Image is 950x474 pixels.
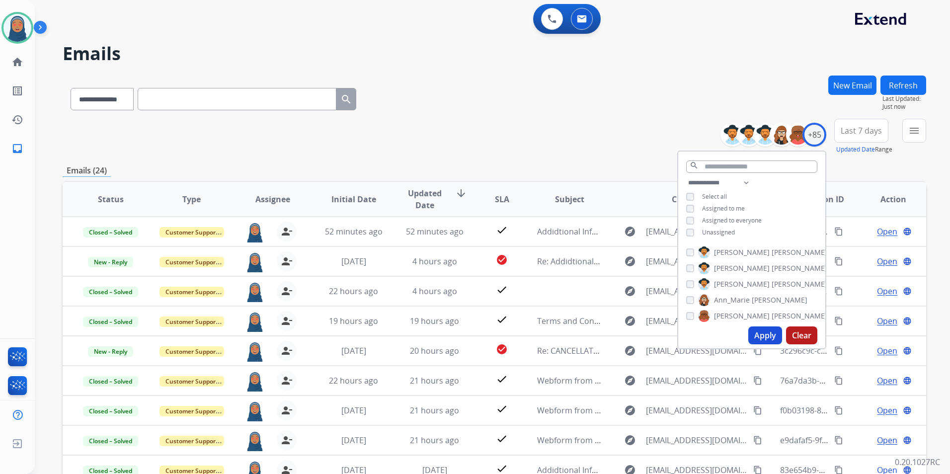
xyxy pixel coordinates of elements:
[895,456,940,468] p: 0.20.1027RC
[753,406,762,415] mat-icon: content_copy
[83,436,138,446] span: Closed – Solved
[537,316,620,326] span: Terms and Conditions
[624,404,636,416] mat-icon: explore
[555,193,584,205] span: Subject
[903,346,912,355] mat-icon: language
[83,287,138,297] span: Closed – Solved
[255,193,290,205] span: Assignee
[11,114,23,126] mat-icon: history
[11,85,23,97] mat-icon: list_alt
[877,315,897,327] span: Open
[537,256,640,267] span: Re: Addidtional Information
[281,404,293,416] mat-icon: person_remove
[402,187,447,211] span: Updated Date
[412,256,457,267] span: 4 hours ago
[63,44,926,64] h2: Emails
[903,436,912,445] mat-icon: language
[496,433,508,445] mat-icon: check
[537,405,762,416] span: Webform from [EMAIL_ADDRESS][DOMAIN_NAME] on [DATE]
[182,193,201,205] span: Type
[714,311,770,321] span: [PERSON_NAME]
[624,226,636,237] mat-icon: explore
[672,193,711,205] span: Customer
[159,287,224,297] span: Customer Support
[537,345,762,356] span: Re: CANCELLATION OF 5-YEAR fURNITURE PROTECTION PLAN
[834,406,843,415] mat-icon: content_copy
[877,434,897,446] span: Open
[834,376,843,385] mat-icon: content_copy
[455,187,467,199] mat-icon: arrow_downward
[877,404,897,416] span: Open
[877,345,897,357] span: Open
[877,285,897,297] span: Open
[245,281,265,302] img: agent-avatar
[646,285,748,297] span: [EMAIL_ADDRESS][DOMAIN_NAME]
[753,376,762,385] mat-icon: content_copy
[714,279,770,289] span: [PERSON_NAME]
[88,257,133,267] span: New - Reply
[496,373,508,385] mat-icon: check
[245,341,265,362] img: agent-avatar
[624,255,636,267] mat-icon: explore
[828,76,876,95] button: New Email
[780,435,928,446] span: e9dafaf5-9f18-49a6-9370-dadc183c9037
[714,295,750,305] span: Ann_Marie
[410,375,459,386] span: 21 hours ago
[496,403,508,415] mat-icon: check
[329,375,378,386] span: 22 hours ago
[845,182,926,217] th: Action
[281,375,293,387] mat-icon: person_remove
[159,346,224,357] span: Customer Support
[624,345,636,357] mat-icon: explore
[281,315,293,327] mat-icon: person_remove
[341,256,366,267] span: [DATE]
[903,257,912,266] mat-icon: language
[159,227,224,237] span: Customer Support
[88,346,133,357] span: New - Reply
[624,315,636,327] mat-icon: explore
[11,143,23,155] mat-icon: inbox
[281,255,293,267] mat-icon: person_remove
[496,254,508,266] mat-icon: check_circle
[537,226,627,237] span: Addidtional Information
[329,286,378,297] span: 22 hours ago
[834,436,843,445] mat-icon: content_copy
[406,226,464,237] span: 52 minutes ago
[834,119,888,143] button: Last 7 days
[245,222,265,242] img: agent-avatar
[410,316,459,326] span: 19 hours ago
[410,405,459,416] span: 21 hours ago
[646,255,748,267] span: [EMAIL_ADDRESS][DOMAIN_NAME]
[159,436,224,446] span: Customer Support
[646,375,748,387] span: [EMAIL_ADDRESS][DOMAIN_NAME]
[908,125,920,137] mat-icon: menu
[903,406,912,415] mat-icon: language
[753,436,762,445] mat-icon: content_copy
[748,326,782,344] button: Apply
[753,346,762,355] mat-icon: content_copy
[496,224,508,236] mat-icon: check
[245,251,265,272] img: agent-avatar
[780,405,934,416] span: f0b03198-8d5d-454b-81ab-8e33c224ad47
[281,434,293,446] mat-icon: person_remove
[841,129,882,133] span: Last 7 days
[245,400,265,421] img: agent-avatar
[903,227,912,236] mat-icon: language
[159,376,224,387] span: Customer Support
[882,95,926,103] span: Last Updated:
[341,435,366,446] span: [DATE]
[834,316,843,325] mat-icon: content_copy
[325,226,383,237] span: 52 minutes ago
[340,93,352,105] mat-icon: search
[3,14,31,42] img: avatar
[702,204,745,213] span: Assigned to me
[159,406,224,416] span: Customer Support
[780,345,924,356] span: 3c296c9c-cf97-43e2-9c64-c51087e7f9f0
[690,161,699,170] mat-icon: search
[752,295,807,305] span: [PERSON_NAME]
[702,228,735,237] span: Unassigned
[877,255,897,267] span: Open
[646,434,748,446] span: [EMAIL_ADDRESS][DOMAIN_NAME]
[281,226,293,237] mat-icon: person_remove
[329,316,378,326] span: 19 hours ago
